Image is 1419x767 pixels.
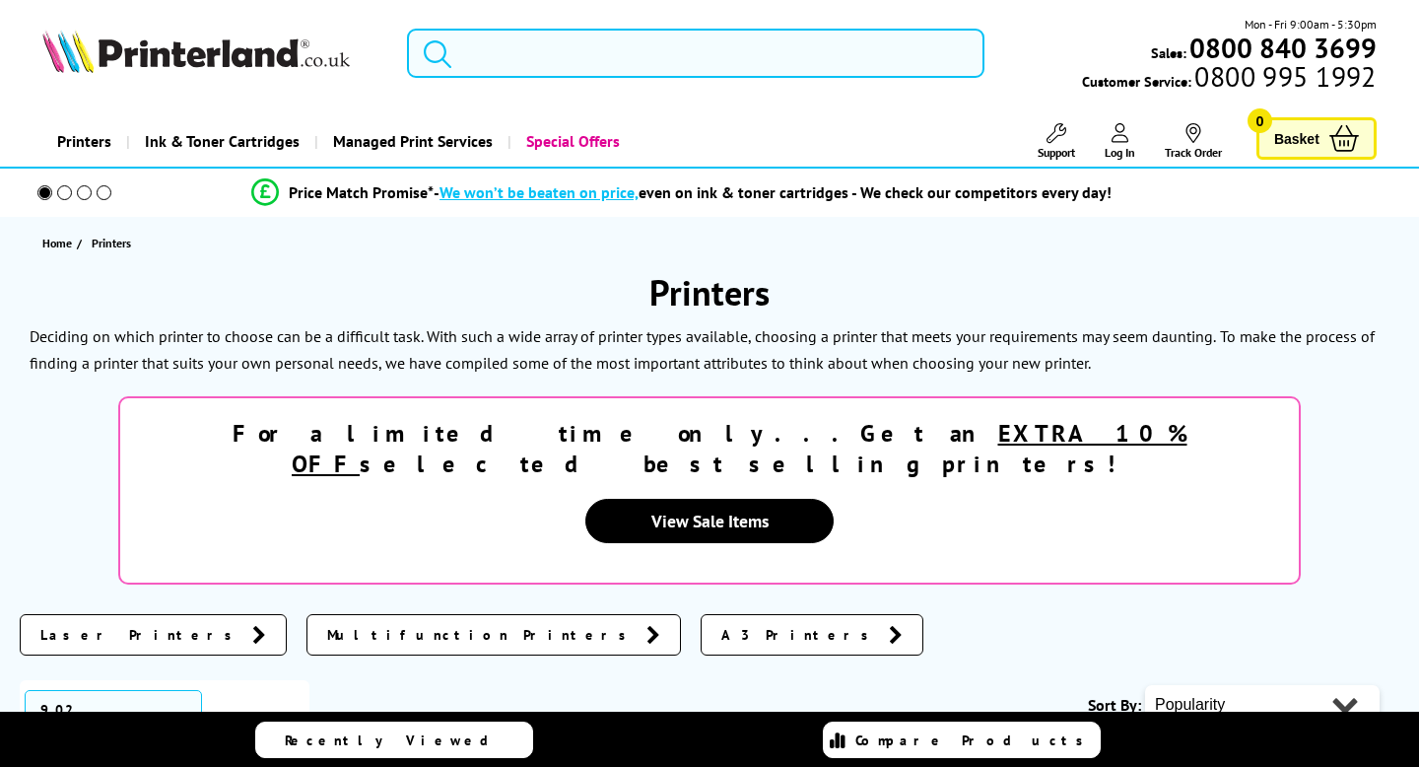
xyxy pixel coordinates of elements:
a: Special Offers [507,116,635,167]
p: Deciding on which printer to choose can be a difficult task. With such a wide array of printer ty... [30,326,1216,346]
a: reset filters [202,710,294,747]
a: Ink & Toner Cartridges [126,116,314,167]
span: We won’t be beaten on price, [439,182,639,202]
span: Multifunction Printers [327,625,637,645]
span: A3 Printers [721,625,879,645]
a: Recently Viewed [255,722,533,758]
a: 0800 840 3699 [1186,38,1377,57]
span: Sort By: [1088,695,1141,715]
a: View Sale Items [585,499,834,543]
span: Basket [1274,125,1319,152]
span: 902 Products Found [25,690,202,765]
h1: Printers [20,269,1399,315]
span: Support [1038,145,1075,160]
a: Compare Products [823,722,1101,758]
a: Multifunction Printers [306,614,681,656]
span: Laser Printers [40,625,242,645]
u: EXTRA 10% OFF [292,418,1187,479]
a: Printerland Logo [42,30,382,77]
span: Mon - Fri 9:00am - 5:30pm [1245,15,1377,34]
span: Printers [92,236,131,250]
a: Printers [42,116,126,167]
a: Log In [1105,123,1135,160]
span: Recently Viewed [285,732,508,749]
b: 0800 840 3699 [1189,30,1377,66]
a: A3 Printers [701,614,923,656]
span: Compare Products [855,732,1094,749]
a: Track Order [1165,123,1222,160]
img: Printerland Logo [42,30,350,73]
span: 0800 995 1992 [1191,67,1376,86]
a: Basket 0 [1256,117,1377,160]
span: Sales: [1151,43,1186,62]
a: Managed Print Services [314,116,507,167]
span: Price Match Promise* [289,182,434,202]
li: modal_Promise [10,175,1353,210]
a: Home [42,233,77,253]
span: 0 [1248,108,1272,133]
p: To make the process of finding a printer that suits your own personal needs, we have compiled som... [30,326,1375,373]
strong: For a limited time only...Get an selected best selling printers! [233,418,1187,479]
span: Ink & Toner Cartridges [145,116,300,167]
span: Log In [1105,145,1135,160]
span: Customer Service: [1082,67,1376,91]
a: Support [1038,123,1075,160]
a: Laser Printers [20,614,287,656]
div: - even on ink & toner cartridges - We check our competitors every day! [434,182,1112,202]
